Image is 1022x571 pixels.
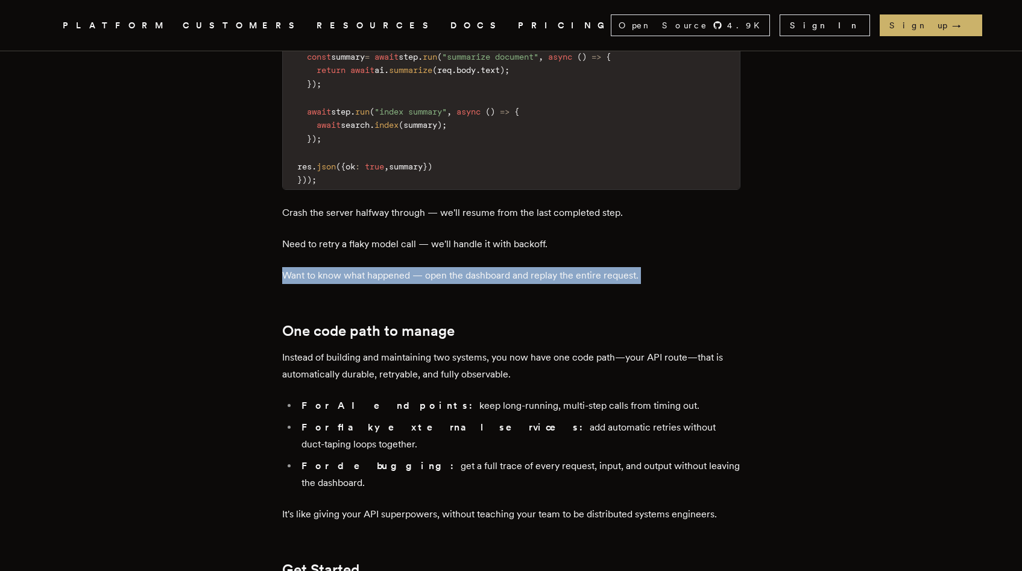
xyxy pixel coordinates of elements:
[427,162,432,171] span: )
[399,120,403,130] span: (
[365,162,384,171] span: true
[282,267,740,284] p: Want to know what happened — open the dashboard and replay the entire request.
[780,14,870,36] a: Sign In
[301,460,461,472] strong: For debugging:
[418,52,423,62] span: .
[282,236,740,253] p: Need to retry a flaky model call — we'll handle it with backoff.
[350,65,374,75] span: await
[307,107,331,116] span: await
[336,162,341,171] span: (
[384,162,389,171] span: ,
[423,162,427,171] span: }
[399,52,418,62] span: step
[403,120,437,130] span: summary
[307,175,312,185] span: )
[485,107,490,116] span: (
[317,18,436,33] button: RESOURCES
[548,52,572,62] span: async
[282,323,740,339] h2: One code path to manage
[456,107,481,116] span: async
[437,120,442,130] span: )
[606,52,611,62] span: {
[317,65,345,75] span: return
[345,162,355,171] span: ok
[331,52,365,62] span: summary
[577,52,582,62] span: (
[370,120,374,130] span: .
[301,421,590,433] strong: For flaky external services:
[183,18,302,33] a: CUSTOMERS
[952,19,973,31] span: →
[317,134,321,144] span: ;
[591,52,601,62] span: =>
[282,506,740,523] p: It's like giving your API superpowers, without teaching your team to be distributed systems engin...
[312,175,317,185] span: ;
[341,120,370,130] span: search
[619,19,708,31] span: Open Source
[505,65,509,75] span: ;
[297,175,302,185] span: }
[365,52,370,62] span: =
[476,65,481,75] span: .
[282,204,740,221] p: Crash the server halfway through — we'll resume from the last completed step.
[317,162,336,171] span: json
[500,107,509,116] span: =>
[389,65,432,75] span: summarize
[307,52,331,62] span: const
[331,107,350,116] span: step
[374,65,384,75] span: ai
[350,107,355,116] span: .
[538,52,543,62] span: ,
[317,120,341,130] span: await
[442,120,447,130] span: ;
[500,65,505,75] span: )
[456,65,476,75] span: body
[312,162,317,171] span: .
[282,349,740,383] p: Instead of building and maintaining two systems, you now have one code path—your API route—that i...
[63,18,168,33] button: PLATFORM
[355,162,360,171] span: :
[481,65,500,75] span: text
[437,65,452,75] span: req
[374,52,399,62] span: await
[302,175,307,185] span: )
[880,14,982,36] a: Sign up
[514,107,519,116] span: {
[389,162,423,171] span: summary
[307,134,312,144] span: }
[582,52,587,62] span: )
[297,162,312,171] span: res
[374,120,399,130] span: index
[370,107,374,116] span: (
[450,18,503,33] a: DOCS
[423,52,437,62] span: run
[437,52,442,62] span: (
[355,107,370,116] span: run
[307,79,312,89] span: }
[317,79,321,89] span: ;
[447,107,452,116] span: ,
[442,52,538,62] span: "summarize document"
[374,107,447,116] span: "index summary"
[298,458,740,491] li: get a full trace of every request, input, and output without leaving the dashboard.
[341,162,345,171] span: {
[298,419,740,453] li: add automatic retries without duct-taping loops together.
[452,65,456,75] span: .
[518,18,611,33] a: PRICING
[301,400,479,411] strong: For AI endpoints:
[384,65,389,75] span: .
[727,19,767,31] span: 4.9 K
[490,107,495,116] span: )
[312,134,317,144] span: )
[312,79,317,89] span: )
[298,397,740,414] li: keep long-running, multi-step calls from timing out.
[432,65,437,75] span: (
